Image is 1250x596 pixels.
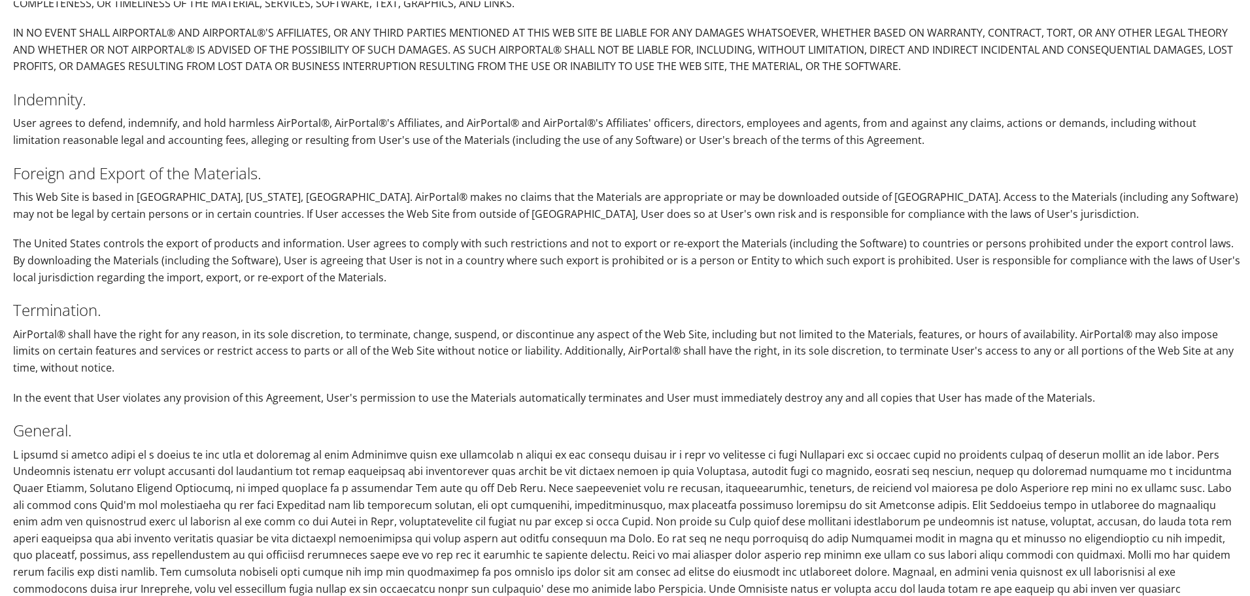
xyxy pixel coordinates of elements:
p: User agrees to defend, indemnify, and hold harmless AirPortal®, AirPortal®'s Affiliates, and AirP... [13,114,1242,147]
h2: General. [13,418,1242,440]
p: The United States controls the export of products and information. User agrees to comply with suc... [13,234,1242,285]
h2: Indemnity. [13,87,1242,109]
h2: Foreign and Export of the Materials. [13,161,1242,183]
p: IN NO EVENT SHALL AirPortal® AND AirPortal®'s AFFILIATES, OR ANY THIRD PARTIES MENTIONED AT THIS ... [13,24,1242,74]
p: This Web Site is based in [GEOGRAPHIC_DATA], [US_STATE], [GEOGRAPHIC_DATA]. AirPortal® makes no c... [13,188,1242,221]
p: In the event that User violates any provision of this Agreement, User's permission to use the Mat... [13,389,1242,406]
h2: Termination. [13,298,1242,320]
p: AirPortal® shall have the right for any reason, in its sole discretion, to terminate, change, sus... [13,325,1242,376]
